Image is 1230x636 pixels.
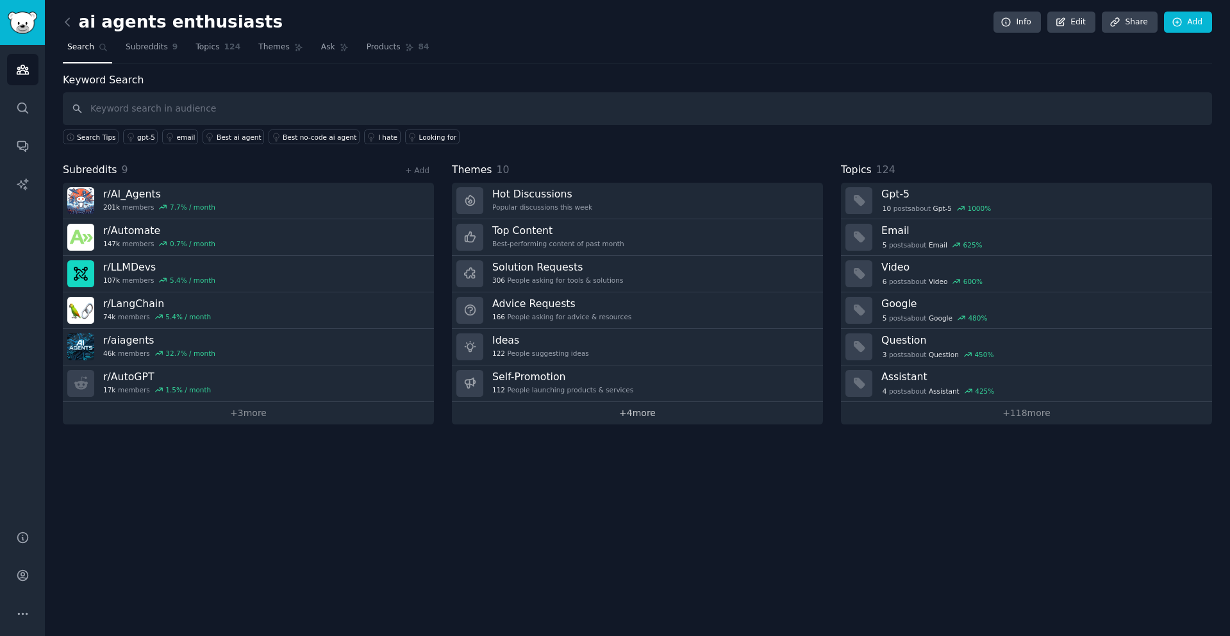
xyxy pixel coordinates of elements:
div: post s about [881,239,983,251]
div: 625 % [963,240,983,249]
div: 7.7 % / month [170,203,215,212]
input: Keyword search in audience [63,92,1212,125]
a: Advice Requests166People asking for advice & resources [452,292,823,329]
h3: Video [881,260,1203,274]
a: Google5postsaboutGoogle480% [841,292,1212,329]
span: 201k [103,203,120,212]
h3: Assistant [881,370,1203,383]
a: Top ContentBest-performing content of past month [452,219,823,256]
span: Search [67,42,94,53]
h3: r/ LangChain [103,297,211,310]
a: r/AutoGPT17kmembers1.5% / month [63,365,434,402]
div: Popular discussions this week [492,203,592,212]
a: Edit [1047,12,1095,33]
a: I hate [364,130,401,144]
span: Topics [195,42,219,53]
span: Search Tips [77,133,116,142]
a: Video6postsaboutVideo600% [841,256,1212,292]
h3: Hot Discussions [492,187,592,201]
span: Subreddits [63,162,117,178]
div: members [103,385,211,394]
span: Products [367,42,401,53]
h3: r/ AutoGPT [103,370,211,383]
div: Best ai agent [217,133,262,142]
a: r/AI_Agents201kmembers7.7% / month [63,183,434,219]
div: post s about [881,385,995,397]
h3: Ideas [492,333,589,347]
div: People asking for advice & resources [492,312,631,321]
span: 84 [419,42,429,53]
div: 600 % [963,277,983,286]
span: Gpt-5 [933,204,952,213]
h3: Advice Requests [492,297,631,310]
a: r/LangChain74kmembers5.4% / month [63,292,434,329]
span: Assistant [929,387,960,396]
h3: Question [881,333,1203,347]
h3: Solution Requests [492,260,623,274]
span: 10 [497,163,510,176]
a: Gpt-510postsaboutGpt-51000% [841,183,1212,219]
div: post s about [881,312,988,324]
div: 0.7 % / month [170,239,215,248]
span: 122 [492,349,505,358]
a: Assistant4postsaboutAssistant425% [841,365,1212,402]
div: post s about [881,349,995,360]
img: Automate [67,224,94,251]
h3: r/ Automate [103,224,215,237]
a: email [162,130,197,144]
a: Add [1164,12,1212,33]
div: 5.4 % / month [165,312,211,321]
div: members [103,349,215,358]
h3: Self-Promotion [492,370,633,383]
span: 166 [492,312,505,321]
div: members [103,276,215,285]
span: 74k [103,312,115,321]
span: 147k [103,239,120,248]
a: Search [63,37,112,63]
div: 450 % [974,350,993,359]
a: Hot DiscussionsPopular discussions this week [452,183,823,219]
a: Themes [254,37,308,63]
img: LLMDevs [67,260,94,287]
span: Video [929,277,947,286]
button: Search Tips [63,130,119,144]
div: Looking for [419,133,457,142]
span: 17k [103,385,115,394]
a: +118more [841,402,1212,424]
img: GummySearch logo [8,12,37,34]
span: Themes [258,42,290,53]
span: 107k [103,276,120,285]
div: 1.5 % / month [165,385,211,394]
span: 9 [172,42,178,53]
span: Subreddits [126,42,168,53]
a: Best no-code ai agent [269,130,360,144]
span: 5 [883,314,887,322]
span: Question [929,350,959,359]
h3: r/ LLMDevs [103,260,215,274]
h3: Google [881,297,1203,310]
div: members [103,312,211,321]
a: + Add [405,166,429,175]
div: Best-performing content of past month [492,239,624,248]
h3: Top Content [492,224,624,237]
div: post s about [881,276,984,287]
img: LangChain [67,297,94,324]
a: Best ai agent [203,130,264,144]
div: gpt-5 [137,133,155,142]
span: Google [929,314,952,322]
a: +3more [63,402,434,424]
div: 1000 % [967,204,991,213]
a: r/LLMDevs107kmembers5.4% / month [63,256,434,292]
a: gpt-5 [123,130,158,144]
div: 32.7 % / month [165,349,215,358]
a: Products84 [362,37,434,63]
div: People launching products & services [492,385,633,394]
span: 9 [122,163,128,176]
h3: Gpt-5 [881,187,1203,201]
span: 306 [492,276,505,285]
h3: r/ AI_Agents [103,187,215,201]
span: 46k [103,349,115,358]
span: Topics [841,162,872,178]
div: 5.4 % / month [170,276,215,285]
a: r/Automate147kmembers0.7% / month [63,219,434,256]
